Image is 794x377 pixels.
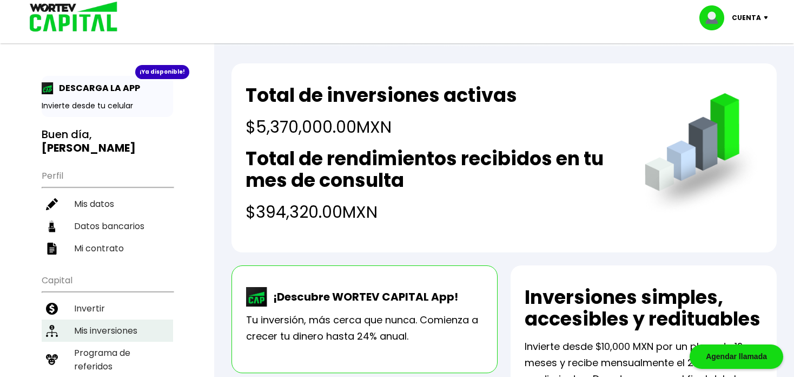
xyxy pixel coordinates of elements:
[761,16,776,19] img: icon-down
[42,100,173,112] p: Invierte desde tu celular
[46,198,58,210] img: editar-icon.952d3147.svg
[54,81,140,95] p: DESCARGA LA APP
[246,115,517,139] h4: $5,370,000.00 MXN
[135,65,189,79] div: ¡Ya disponible!
[42,164,173,259] ul: Perfil
[46,354,58,366] img: recomiendanos-icon.9b8e9327.svg
[246,312,483,344] p: Tu inversión, más cerca que nunca. Comienza a crecer tu dinero hasta 24% anual.
[42,297,173,320] a: Invertir
[525,287,763,330] h2: Inversiones simples, accesibles y redituables
[46,325,58,337] img: inversiones-icon.6695dc30.svg
[42,128,173,155] h3: Buen día,
[46,220,58,232] img: datos-icon.10cf9172.svg
[46,243,58,255] img: contrato-icon.f2db500c.svg
[246,200,623,224] h4: $394,320.00 MXN
[699,5,732,30] img: profile-image
[246,84,517,106] h2: Total de inversiones activas
[640,93,763,216] img: grafica.516fef24.png
[42,193,173,215] a: Mis datos
[46,303,58,315] img: invertir-icon.b3b967d7.svg
[42,215,173,237] a: Datos bancarios
[42,237,173,259] a: Mi contrato
[732,10,761,26] p: Cuenta
[690,344,783,369] div: Agendar llamada
[42,320,173,342] a: Mis inversiones
[42,82,54,94] img: app-icon
[246,287,268,307] img: wortev-capital-app-icon
[246,148,623,191] h2: Total de rendimientos recibidos en tu mes de consulta
[268,289,458,305] p: ¡Descubre WORTEV CAPITAL App!
[42,140,136,155] b: [PERSON_NAME]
